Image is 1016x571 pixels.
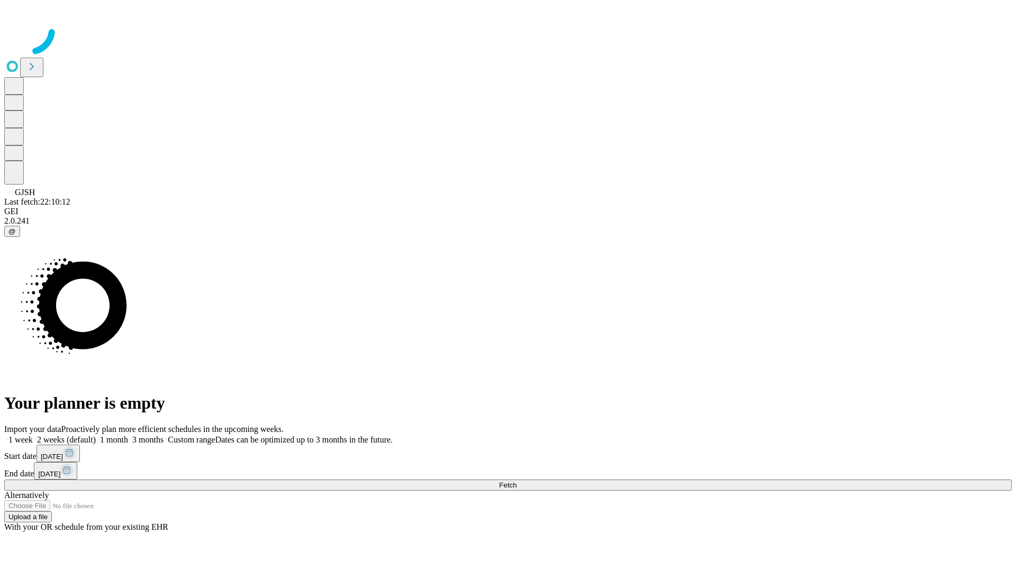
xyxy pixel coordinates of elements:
[61,425,284,434] span: Proactively plan more efficient schedules in the upcoming weeks.
[15,188,35,197] span: GJSH
[215,435,393,444] span: Dates can be optimized up to 3 months in the future.
[168,435,215,444] span: Custom range
[4,207,1012,216] div: GEI
[41,453,63,461] span: [DATE]
[37,435,96,444] span: 2 weeks (default)
[4,491,49,500] span: Alternatively
[4,462,1012,480] div: End date
[4,393,1012,413] h1: Your planner is empty
[4,226,20,237] button: @
[132,435,164,444] span: 3 months
[4,197,70,206] span: Last fetch: 22:10:12
[4,425,61,434] span: Import your data
[499,481,516,489] span: Fetch
[38,470,60,478] span: [DATE]
[4,522,168,531] span: With your OR schedule from your existing EHR
[4,445,1012,462] div: Start date
[37,445,80,462] button: [DATE]
[8,435,33,444] span: 1 week
[8,227,16,235] span: @
[34,462,77,480] button: [DATE]
[100,435,128,444] span: 1 month
[4,216,1012,226] div: 2.0.241
[4,511,52,522] button: Upload a file
[4,480,1012,491] button: Fetch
